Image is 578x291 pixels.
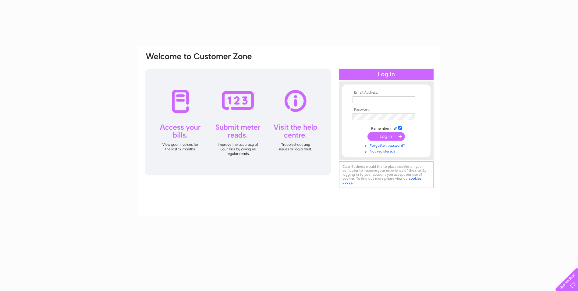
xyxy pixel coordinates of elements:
[351,91,422,95] th: Email Address:
[342,176,421,185] a: cookies policy
[367,132,405,141] input: Submit
[351,125,422,131] td: Remember me?
[353,148,422,154] a: Not registered?
[339,161,434,188] div: Clear Business would like to place cookies on your computer to improve your experience of the sit...
[351,108,422,112] th: Password:
[353,142,422,148] a: Forgotten password?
